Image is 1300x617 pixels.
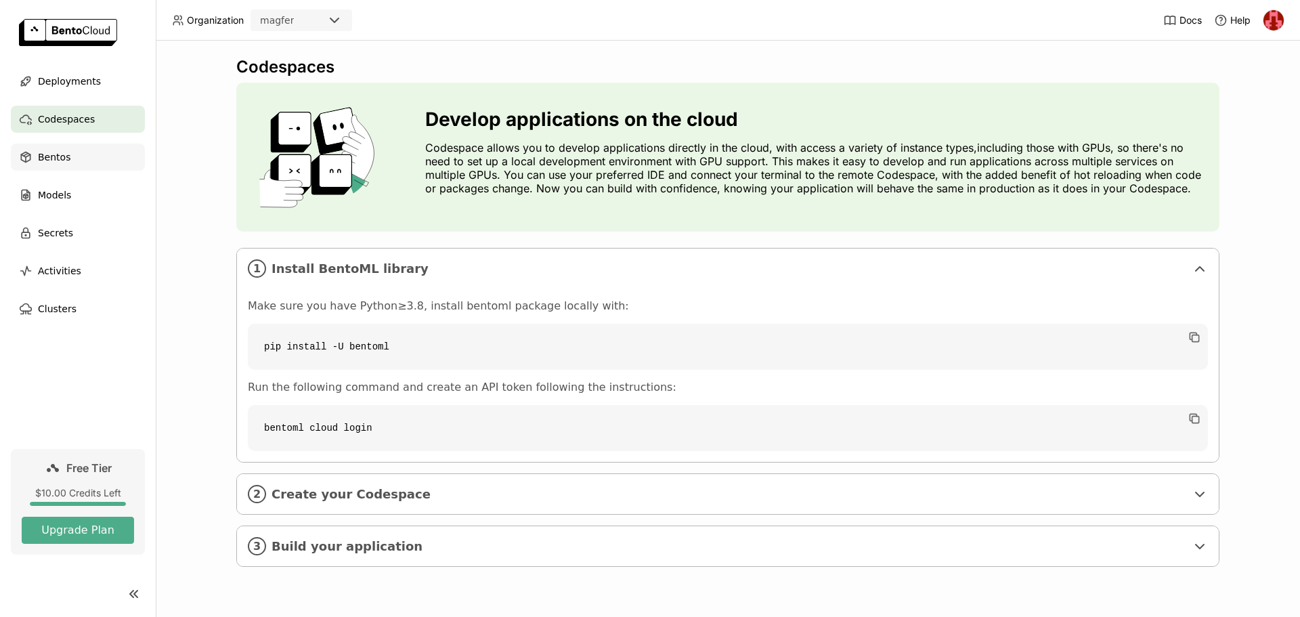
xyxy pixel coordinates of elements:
a: Deployments [11,68,145,95]
a: Clusters [11,295,145,322]
a: Codespaces [11,106,145,133]
div: $10.00 Credits Left [22,487,134,499]
span: Models [38,187,71,203]
p: Run the following command and create an API token following the instructions: [248,381,1208,394]
a: Models [11,182,145,209]
span: Build your application [272,539,1186,554]
span: Clusters [38,301,77,317]
span: Deployments [38,73,101,89]
a: Secrets [11,219,145,247]
span: Help [1230,14,1251,26]
span: Codespaces [38,111,95,127]
div: Codespaces [236,57,1219,77]
p: Codespace allows you to develop applications directly in the cloud, with access a variety of inst... [425,141,1209,195]
a: Docs [1163,14,1202,27]
img: logo [19,19,117,46]
a: Free Tier$10.00 Credits LeftUpgrade Plan [11,449,145,555]
div: Help [1214,14,1251,27]
span: Create your Codespace [272,487,1186,502]
a: Bentos [11,144,145,171]
i: 3 [248,537,266,555]
div: 3Build your application [237,526,1219,566]
div: 1Install BentoML library [237,249,1219,289]
button: Upgrade Plan [22,517,134,544]
code: pip install -U bentoml [248,324,1208,370]
img: cover onboarding [247,106,393,208]
span: Bentos [38,149,70,165]
span: Install BentoML library [272,261,1186,276]
div: 2Create your Codespace [237,474,1219,514]
input: Selected magfer. [295,14,297,28]
div: magfer [260,14,294,27]
span: Secrets [38,225,73,241]
h3: Develop applications on the cloud [425,108,1209,130]
a: Activities [11,257,145,284]
i: 1 [248,259,266,278]
span: Free Tier [66,461,112,475]
span: Organization [187,14,244,26]
span: Docs [1179,14,1202,26]
p: Make sure you have Python≥3.8, install bentoml package locally with: [248,299,1208,313]
span: Activities [38,263,81,279]
i: 2 [248,485,266,503]
img: ma ferr [1263,10,1284,30]
code: bentoml cloud login [248,405,1208,451]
